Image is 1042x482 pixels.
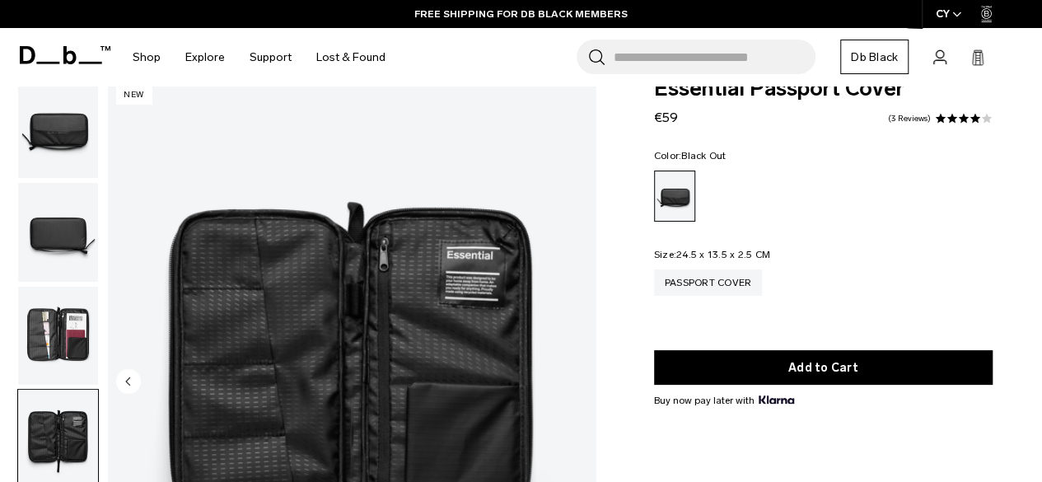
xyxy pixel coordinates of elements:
img: Essential Passport Cover Black Out [18,79,98,178]
a: Black Out [654,171,695,222]
button: Previous slide [116,368,141,396]
a: Shop [133,28,161,87]
button: Essential Passport Cover Black Out [17,78,99,179]
span: 24.5 x 13.5 x 2.5 CM [676,249,770,260]
button: Add to Cart [654,350,993,385]
img: Essential Passport Cover Black Out [18,287,98,386]
a: 3 reviews [888,115,931,123]
button: Essential Passport Cover Black Out [17,286,99,386]
img: {"height" => 20, "alt" => "Klarna"} [759,395,794,404]
a: Db Black [840,40,909,74]
a: Passport Cover [654,269,763,296]
p: New [116,87,152,104]
span: Buy now pay later with [654,393,794,408]
span: Black Out [681,150,726,161]
span: Essential Passport Cover [654,78,993,100]
legend: Size: [654,250,770,260]
legend: Color: [654,151,727,161]
a: Support [250,28,292,87]
nav: Main Navigation [120,28,398,87]
a: Explore [185,28,225,87]
a: FREE SHIPPING FOR DB BLACK MEMBERS [414,7,628,21]
button: Essential Passport Cover Black Out [17,182,99,283]
a: Lost & Found [316,28,385,87]
span: €59 [654,110,678,125]
img: Essential Passport Cover Black Out [18,183,98,282]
